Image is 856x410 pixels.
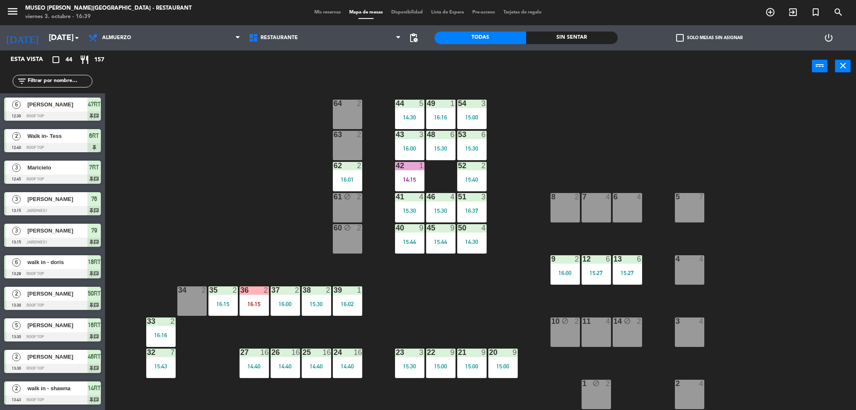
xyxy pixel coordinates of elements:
[419,131,424,138] div: 3
[676,34,684,42] span: check_box_outline_blank
[606,193,611,201] div: 4
[333,177,362,183] div: 16:01
[395,177,424,183] div: 14:15
[788,7,798,17] i: exit_to_app
[824,33,834,43] i: power_settings_new
[614,193,614,201] div: 6
[271,363,300,369] div: 14:40
[264,286,269,294] div: 2
[395,363,424,369] div: 15:30
[12,164,21,172] span: 3
[27,77,92,86] input: Filtrar por nombre...
[582,193,583,201] div: 7
[426,239,456,245] div: 15:44
[575,255,580,263] div: 2
[450,100,456,107] div: 1
[482,100,487,107] div: 3
[344,193,351,200] i: block
[12,132,21,140] span: 2
[419,100,424,107] div: 5
[637,193,642,201] div: 4
[357,224,362,232] div: 2
[676,193,676,201] div: 5
[561,317,569,325] i: block
[357,162,362,169] div: 2
[457,239,487,245] div: 14:30
[457,145,487,151] div: 15:30
[582,255,583,263] div: 12
[575,317,580,325] div: 2
[310,10,345,15] span: Mis reservas
[27,289,87,298] span: [PERSON_NAME]
[323,349,331,356] div: 16
[513,349,518,356] div: 9
[88,288,101,299] span: 50RT
[302,363,331,369] div: 14:40
[12,290,21,298] span: 2
[146,332,176,338] div: 16:16
[395,145,424,151] div: 16:00
[835,60,851,72] button: close
[426,145,456,151] div: 15:30
[27,163,87,172] span: Maricielo
[482,162,487,169] div: 2
[550,270,580,276] div: 16:00
[614,317,614,325] div: 14
[676,255,676,263] div: 4
[171,317,176,325] div: 2
[551,193,552,201] div: 8
[606,317,611,325] div: 4
[395,208,424,214] div: 15:30
[811,7,821,17] i: turned_in_not
[699,255,704,263] div: 4
[419,193,424,201] div: 4
[12,321,21,330] span: 5
[292,349,300,356] div: 16
[526,32,618,44] div: Sin sentar
[419,224,424,232] div: 9
[457,208,487,214] div: 16:37
[17,76,27,86] i: filter_list
[606,255,611,263] div: 6
[551,255,552,263] div: 9
[261,349,269,356] div: 16
[419,349,424,356] div: 3
[240,301,269,307] div: 16:15
[94,55,104,65] span: 157
[88,257,101,267] span: 18RT
[27,352,87,361] span: [PERSON_NAME]
[261,35,298,41] span: Restaurante
[6,5,19,18] i: menu
[457,177,487,183] div: 15:40
[295,286,300,294] div: 2
[233,286,238,294] div: 2
[27,258,87,267] span: walk in - doris
[27,384,87,393] span: walk in - shawna
[575,193,580,201] div: 2
[387,10,427,15] span: Disponibilidad
[326,286,331,294] div: 2
[699,193,704,201] div: 7
[357,131,362,138] div: 2
[450,131,456,138] div: 6
[426,114,456,120] div: 16:16
[450,193,456,201] div: 4
[240,363,269,369] div: 14:40
[699,380,704,387] div: 4
[66,55,72,65] span: 44
[72,33,82,43] i: arrow_drop_down
[482,224,487,232] div: 4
